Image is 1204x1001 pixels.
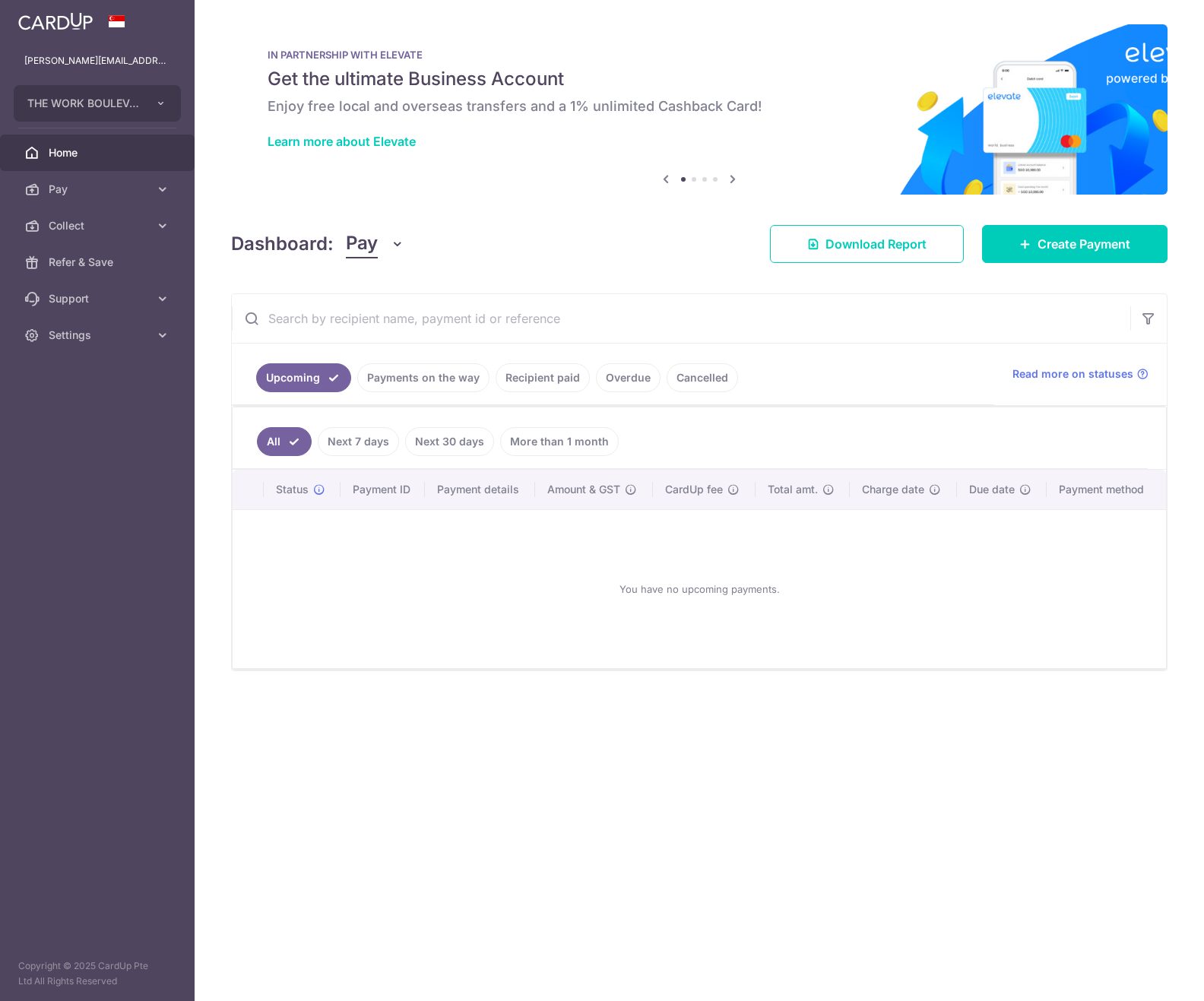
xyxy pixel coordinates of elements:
[1107,955,1189,993] iframe: Opens a widget where you can find more information
[667,363,738,392] a: Cancelled
[825,235,927,253] span: Download Report
[232,294,1130,343] input: Search by recipient name, payment id or reference
[49,182,149,197] span: Pay
[49,145,149,160] span: Home
[500,427,619,456] a: More than 1 month
[268,67,1131,91] h5: Get the ultimate Business Account
[27,96,140,111] span: THE WORK BOULEVARD PTE. LTD.
[425,470,535,509] th: Payment details
[268,97,1131,116] h6: Enjoy free local and overseas transfers and a 1% unlimited Cashback Card!
[268,49,1131,61] p: IN PARTNERSHIP WITH ELEVATE
[357,363,490,392] a: Payments on the way
[49,291,149,306] span: Support
[24,53,170,68] p: [PERSON_NAME][EMAIL_ADDRESS][PERSON_NAME][DOMAIN_NAME]
[251,522,1148,656] div: You have no upcoming payments.
[231,24,1168,195] img: Renovation banner
[1012,366,1149,382] a: Read more on statuses
[1038,235,1130,253] span: Create Payment
[547,482,620,497] span: Amount & GST
[49,255,149,270] span: Refer & Save
[318,427,399,456] a: Next 7 days
[18,12,93,30] img: CardUp
[982,225,1168,263] a: Create Payment
[346,230,378,258] span: Pay
[1047,470,1166,509] th: Payment method
[768,482,818,497] span: Total amt.
[496,363,590,392] a: Recipient paid
[770,225,964,263] a: Download Report
[49,328,149,343] span: Settings
[969,482,1015,497] span: Due date
[14,85,181,122] button: THE WORK BOULEVARD PTE. LTD.
[276,482,309,497] span: Status
[231,230,334,258] h4: Dashboard:
[268,134,416,149] a: Learn more about Elevate
[256,363,351,392] a: Upcoming
[405,427,494,456] a: Next 30 days
[49,218,149,233] span: Collect
[257,427,312,456] a: All
[1012,366,1133,382] span: Read more on statuses
[341,470,426,509] th: Payment ID
[665,482,723,497] span: CardUp fee
[346,230,404,258] button: Pay
[596,363,661,392] a: Overdue
[862,482,924,497] span: Charge date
